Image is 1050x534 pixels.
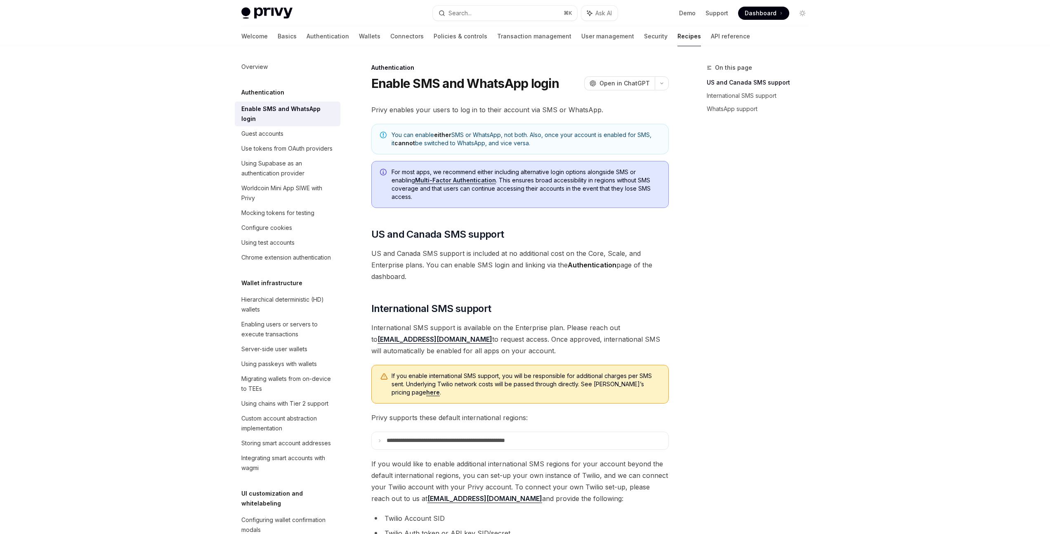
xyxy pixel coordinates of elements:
a: Dashboard [738,7,789,20]
a: Chrome extension authentication [235,250,340,265]
span: Privy enables your users to log in to their account via SMS or WhatsApp. [371,104,669,116]
span: International SMS support [371,302,491,315]
a: Using passkeys with wallets [235,357,340,371]
div: Authentication [371,64,669,72]
div: Mocking tokens for testing [241,208,314,218]
a: Basics [278,26,297,46]
a: User management [581,26,634,46]
a: Policies & controls [434,26,487,46]
a: Use tokens from OAuth providers [235,141,340,156]
svg: Info [380,169,388,177]
div: Overview [241,62,268,72]
a: Migrating wallets from on-device to TEEs [235,371,340,396]
li: Twilio Account SID [371,513,669,524]
div: Worldcoin Mini App SIWE with Privy [241,183,335,203]
div: Enable SMS and WhatsApp login [241,104,335,124]
svg: Note [380,132,387,138]
a: Multi-Factor Authentication [415,177,496,184]
a: Recipes [677,26,701,46]
div: Guest accounts [241,129,283,139]
div: Enabling users or servers to execute transactions [241,319,335,339]
button: Open in ChatGPT [584,76,655,90]
a: Demo [679,9,696,17]
a: Guest accounts [235,126,340,141]
a: Connectors [390,26,424,46]
div: Server-side user wallets [241,344,307,354]
span: Ask AI [595,9,612,17]
div: Chrome extension authentication [241,253,331,262]
a: Wallets [359,26,380,46]
a: Overview [235,59,340,74]
span: Dashboard [745,9,776,17]
a: WhatsApp support [707,102,816,116]
button: Search...⌘K [433,6,577,21]
a: Custom account abstraction implementation [235,411,340,436]
div: Using test accounts [241,238,295,248]
a: [EMAIL_ADDRESS][DOMAIN_NAME] [427,494,542,503]
button: Toggle dark mode [796,7,809,20]
span: Open in ChatGPT [599,79,650,87]
strong: cannot [394,139,415,146]
button: Ask AI [581,6,618,21]
a: Mocking tokens for testing [235,206,340,220]
a: [EMAIL_ADDRESS][DOMAIN_NAME] [378,335,492,344]
a: Using Supabase as an authentication provider [235,156,340,181]
span: US and Canada SMS support is included at no additional cost on the Core, Scale, and Enterprise pl... [371,248,669,282]
div: Custom account abstraction implementation [241,413,335,433]
h5: Wallet infrastructure [241,278,302,288]
a: Integrating smart accounts with wagmi [235,451,340,475]
a: Using test accounts [235,235,340,250]
strong: either [434,131,451,138]
a: International SMS support [707,89,816,102]
a: Enable SMS and WhatsApp login [235,102,340,126]
span: You can enable SMS or WhatsApp, not both. Also, once your account is enabled for SMS, it be switc... [392,131,660,147]
div: Storing smart account addresses [241,438,331,448]
h5: Authentication [241,87,284,97]
div: Search... [448,8,472,18]
span: If you would like to enable additional international SMS regions for your account beyond the defa... [371,458,669,504]
h1: Enable SMS and WhatsApp login [371,76,559,91]
div: Hierarchical deterministic (HD) wallets [241,295,335,314]
a: Enabling users or servers to execute transactions [235,317,340,342]
a: Welcome [241,26,268,46]
a: Worldcoin Mini App SIWE with Privy [235,181,340,206]
span: US and Canada SMS support [371,228,504,241]
div: Using chains with Tier 2 support [241,399,328,409]
a: Storing smart account addresses [235,436,340,451]
svg: Warning [380,373,388,381]
div: Migrating wallets from on-device to TEEs [241,374,335,394]
div: Integrating smart accounts with wagmi [241,453,335,473]
a: Authentication [307,26,349,46]
a: Transaction management [497,26,571,46]
img: light logo [241,7,293,19]
a: Configure cookies [235,220,340,235]
span: International SMS support is available on the Enterprise plan. Please reach out to to request acc... [371,322,669,357]
span: ⌘ K [564,10,572,17]
a: Server-side user wallets [235,342,340,357]
h5: UI customization and whitelabeling [241,489,340,508]
span: For most apps, we recommend either including alternative login options alongside SMS or enabling ... [392,168,660,201]
span: If you enable international SMS support, you will be responsible for additional charges per SMS s... [392,372,660,397]
a: Support [706,9,728,17]
a: Security [644,26,668,46]
span: Privy supports these default international regions: [371,412,669,423]
strong: Authentication [568,261,616,269]
div: Using passkeys with wallets [241,359,317,369]
a: API reference [711,26,750,46]
div: Configure cookies [241,223,292,233]
div: Use tokens from OAuth providers [241,144,333,154]
span: On this page [715,63,752,73]
a: Hierarchical deterministic (HD) wallets [235,292,340,317]
div: Using Supabase as an authentication provider [241,158,335,178]
a: Using chains with Tier 2 support [235,396,340,411]
a: US and Canada SMS support [707,76,816,89]
a: here [426,389,440,396]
